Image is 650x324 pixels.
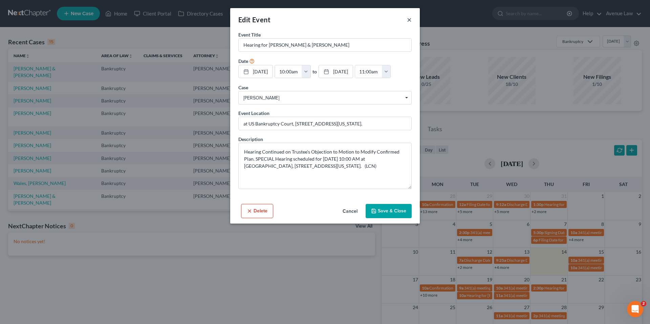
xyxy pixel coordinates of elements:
[238,136,263,143] label: Description
[641,301,646,306] span: 2
[319,65,353,78] a: [DATE]
[275,65,302,78] input: -- : --
[337,205,363,218] button: Cancel
[355,65,382,78] input: -- : --
[241,204,273,218] button: Delete
[366,204,412,218] button: Save & Close
[238,57,248,65] label: Date
[238,16,270,24] span: Edit Event
[627,301,643,317] iframe: Intercom live chat
[239,117,411,130] input: Enter location...
[312,68,317,75] label: to
[238,110,269,117] label: Event Location
[238,32,261,38] span: Event Title
[238,91,412,105] span: Select box activate
[239,65,273,78] a: [DATE]
[238,84,248,91] label: Case
[243,94,407,101] span: [PERSON_NAME]
[239,39,411,51] input: Enter event name...
[407,16,412,24] button: ×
